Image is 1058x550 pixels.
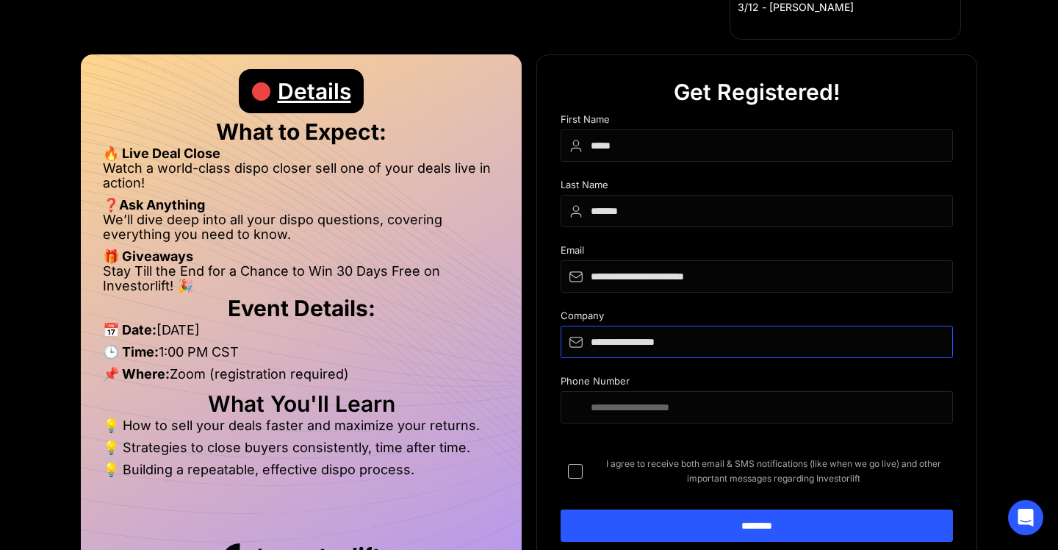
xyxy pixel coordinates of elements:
li: 💡 Strategies to close buyers consistently, time after time. [103,440,500,463]
span: I agree to receive both email & SMS notifications (like when we go live) and other important mess... [594,457,953,486]
li: 💡 Building a repeatable, effective dispo process. [103,463,500,477]
strong: 🕒 Time: [103,344,159,360]
strong: 📌 Where: [103,366,170,382]
div: First Name [561,114,953,129]
div: Open Intercom Messenger [1008,500,1043,535]
div: Details [278,69,351,113]
li: We’ll dive deep into all your dispo questions, covering everything you need to know. [103,213,500,249]
div: Email [561,245,953,260]
li: Watch a world-class dispo closer sell one of your deals live in action! [103,161,500,198]
h2: What You'll Learn [103,396,500,411]
li: Stay Till the End for a Chance to Win 30 Days Free on Investorlift! 🎉 [103,264,500,293]
div: Phone Number [561,376,953,391]
strong: ❓Ask Anything [103,197,205,213]
li: 💡 How to sell your deals faster and maximize your returns. [103,418,500,440]
strong: 📅 Date: [103,322,156,337]
strong: What to Expect: [216,118,386,145]
div: Get Registered! [674,70,841,114]
div: Company [561,310,953,326]
li: [DATE] [103,323,500,345]
li: 1:00 PM CST [103,345,500,367]
strong: Event Details: [228,295,375,321]
strong: 🎁 Giveaways [103,249,193,264]
div: Last Name [561,179,953,195]
li: Zoom (registration required) [103,367,500,389]
strong: 🔥 Live Deal Close [103,146,220,161]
